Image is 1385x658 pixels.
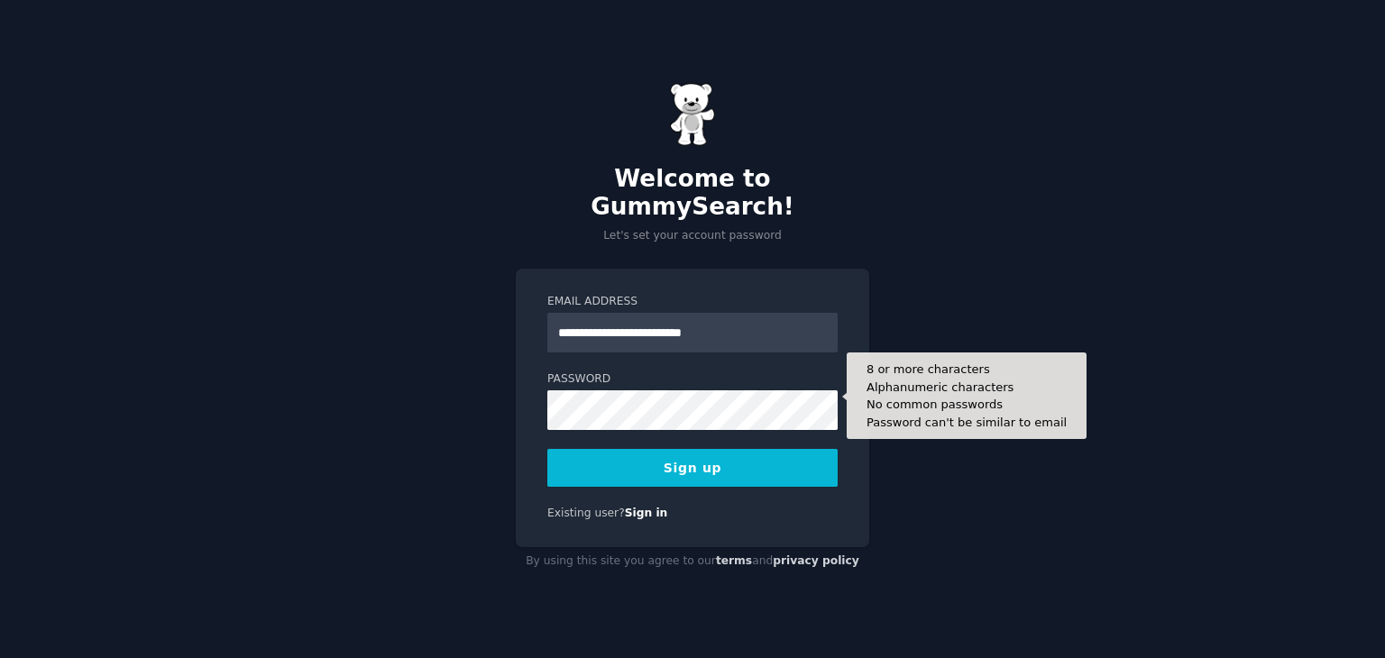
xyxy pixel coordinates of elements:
img: Gummy Bear [670,83,715,146]
label: Email Address [547,294,838,310]
a: terms [716,554,752,567]
button: Sign up [547,449,838,487]
p: Let's set your account password [516,228,869,244]
span: Existing user? [547,507,625,519]
a: Sign in [625,507,668,519]
label: Password [547,371,838,388]
div: By using this site you agree to our and [516,547,869,576]
a: privacy policy [773,554,859,567]
h2: Welcome to GummySearch! [516,165,869,222]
